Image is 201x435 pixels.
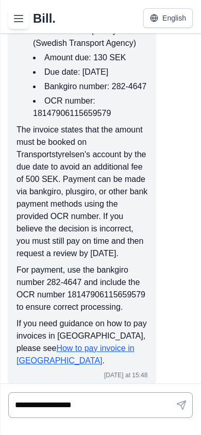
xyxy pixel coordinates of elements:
li: Bankgiro number: 282-4647 [33,80,147,93]
a: How to pay invoice in [GEOGRAPHIC_DATA] [16,344,135,365]
li: Issuer: Transportstyrelsen (Swedish Transport Agency) [33,25,147,49]
p: For payment, use the bankgiro number 282-4647 and include the OCR number 18147906115659579 to ens... [16,264,147,313]
button: Toggle history menu [8,8,29,29]
li: OCR number: 18147906115659579 [33,95,147,120]
li: Amount due: 130 SEK [33,52,147,64]
p: If you need guidance on how to pay invoices in [GEOGRAPHIC_DATA], please see . [16,317,147,367]
p: The invoice states that the amount must be booked on Transportstyrelsen's account by the due date... [16,124,147,260]
li: Due date: [DATE] [33,66,147,78]
button: English [143,8,193,28]
div: [DATE] at 15:48 [16,371,147,379]
a: Bill. [33,10,59,27]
